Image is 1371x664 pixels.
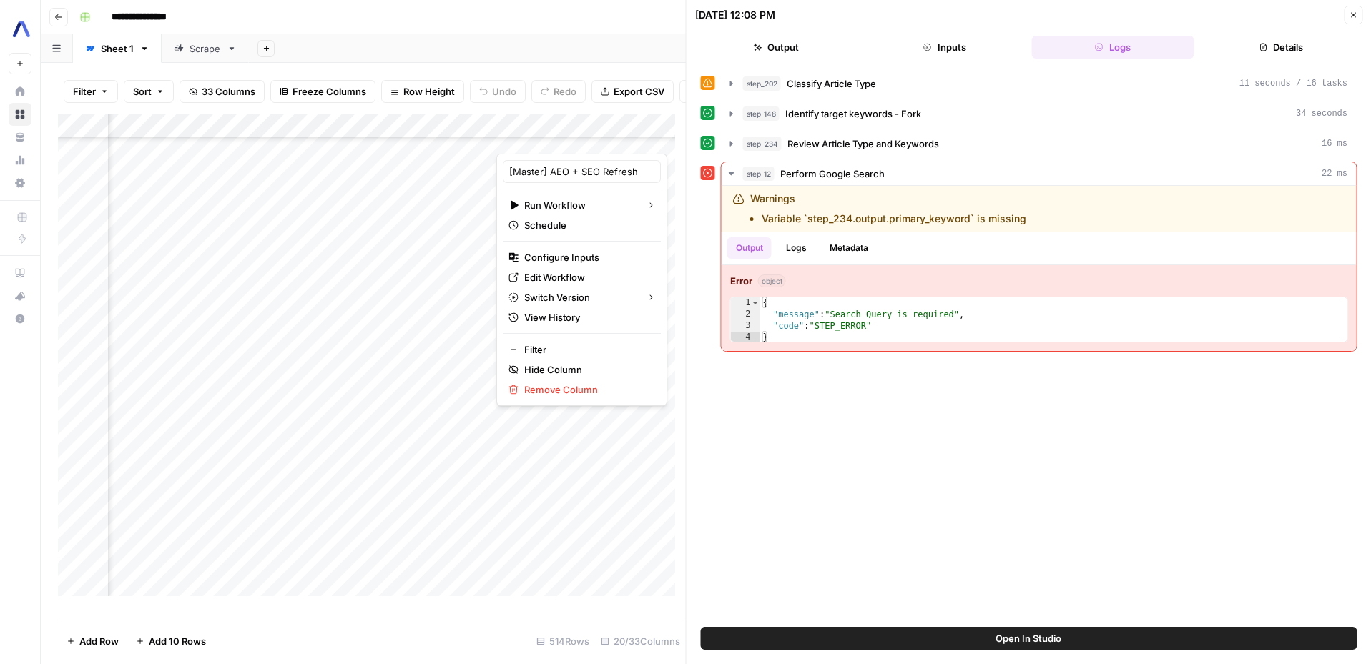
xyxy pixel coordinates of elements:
span: Toggle code folding, rows 1 through 4 [752,297,760,309]
button: Sort [124,80,174,103]
button: Inputs [863,36,1026,59]
a: Home [9,80,31,103]
div: 3 [731,320,760,332]
span: Freeze Columns [293,84,366,99]
span: Redo [554,84,576,99]
span: Add 10 Rows [149,634,206,648]
span: 33 Columns [202,84,255,99]
img: Assembly AI Logo [9,16,34,42]
div: Sheet 1 [101,41,134,56]
button: 22 ms [722,162,1357,185]
button: Undo [470,80,526,103]
button: 16 ms [722,132,1357,155]
span: Row Height [403,84,455,99]
span: step_202 [743,76,781,91]
button: Row Height [381,80,464,103]
span: Classify Article Type [787,76,876,91]
span: Perform Google Search [780,167,885,181]
button: Filter [64,80,118,103]
button: Details [1200,36,1362,59]
button: Redo [531,80,586,103]
div: 22 ms [722,186,1357,351]
strong: Error [730,274,752,288]
button: 11 seconds / 16 tasks [722,72,1357,95]
button: Add Row [58,630,127,653]
li: Variable `step_234.output.primary_keyword` is missing [762,212,1026,226]
span: Identify target keywords - Fork [785,106,921,121]
div: Warnings [750,192,1026,226]
div: 4 [731,332,760,343]
button: Export CSV [591,80,674,103]
span: step_234 [743,137,782,151]
span: Filter [524,342,649,357]
div: Scrape [190,41,221,56]
span: Configure Inputs [524,250,649,264]
span: Edit Workflow [524,270,649,284]
button: Output [695,36,858,59]
span: Run Workflow [524,198,635,212]
span: Schedule [524,218,649,232]
button: Logs [777,237,815,259]
span: Open In Studio [996,631,1061,645]
span: Hide Column [524,362,649,377]
span: 22 ms [1322,167,1347,180]
div: 20/33 Columns [595,630,686,653]
span: Export CSV [614,84,664,99]
button: Open In Studio [701,627,1357,650]
a: Usage [9,149,31,172]
div: 2 [731,309,760,320]
a: Scrape [162,34,249,63]
button: Metadata [821,237,877,259]
span: Filter [73,84,96,99]
span: Review Article Type and Keywords [787,137,939,151]
button: What's new? [9,284,31,307]
button: Help + Support [9,307,31,330]
span: Remove Column [524,382,649,397]
span: 11 seconds / 16 tasks [1239,77,1347,90]
a: Settings [9,172,31,194]
span: Add Row [79,634,119,648]
button: Workspace: Assembly AI [9,11,31,47]
div: 514 Rows [531,630,595,653]
div: [DATE] 12:08 PM [695,8,775,22]
button: 33 Columns [180,80,265,103]
button: Freeze Columns [270,80,375,103]
a: Your Data [9,126,31,149]
span: step_148 [743,106,780,121]
a: Sheet 1 [73,34,162,63]
span: step_12 [743,167,775,181]
span: Switch Version [524,290,635,304]
span: object [758,274,786,287]
span: 34 seconds [1296,107,1347,120]
button: 34 seconds [722,102,1357,125]
button: Logs [1031,36,1194,59]
div: 1 [731,297,760,309]
a: Browse [9,103,31,126]
span: View History [524,310,649,324]
a: AirOps Academy [9,262,31,284]
span: 16 ms [1322,137,1347,150]
button: Output [727,237,772,259]
span: Sort [133,84,152,99]
span: Undo [492,84,516,99]
button: Add 10 Rows [127,630,215,653]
